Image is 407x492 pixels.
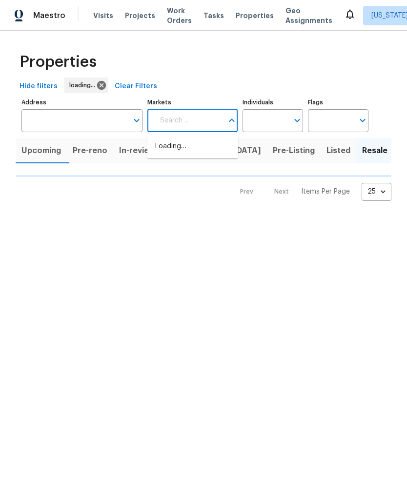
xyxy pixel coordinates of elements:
span: Listed [326,144,350,157]
nav: Pagination Navigation [231,183,391,201]
button: Open [356,114,369,127]
span: Hide filters [20,80,58,93]
span: Resale [362,144,387,157]
button: Open [130,114,143,127]
span: Tasks [203,12,224,19]
button: Close [225,114,239,127]
span: In-review [119,144,155,157]
span: Geo Assignments [285,6,332,25]
span: Properties [20,57,97,67]
span: Visits [93,11,113,20]
button: Clear Filters [111,78,161,96]
label: Address [21,99,142,105]
label: Markets [147,99,238,105]
span: Pre-Listing [273,144,315,157]
div: loading... [64,78,108,93]
span: Upcoming [21,144,61,157]
span: Properties [236,11,274,20]
button: Open [290,114,304,127]
span: Work Orders [167,6,192,25]
p: Items Per Page [301,187,350,197]
div: 25 [362,179,391,204]
span: Projects [125,11,155,20]
span: Pre-reno [73,144,107,157]
label: Flags [308,99,368,105]
span: loading... [69,80,99,90]
span: Clear Filters [115,80,157,93]
span: Maestro [33,11,65,20]
div: Loading… [147,135,238,158]
button: Hide filters [16,78,61,96]
input: Search ... [154,109,224,132]
label: Individuals [243,99,303,105]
